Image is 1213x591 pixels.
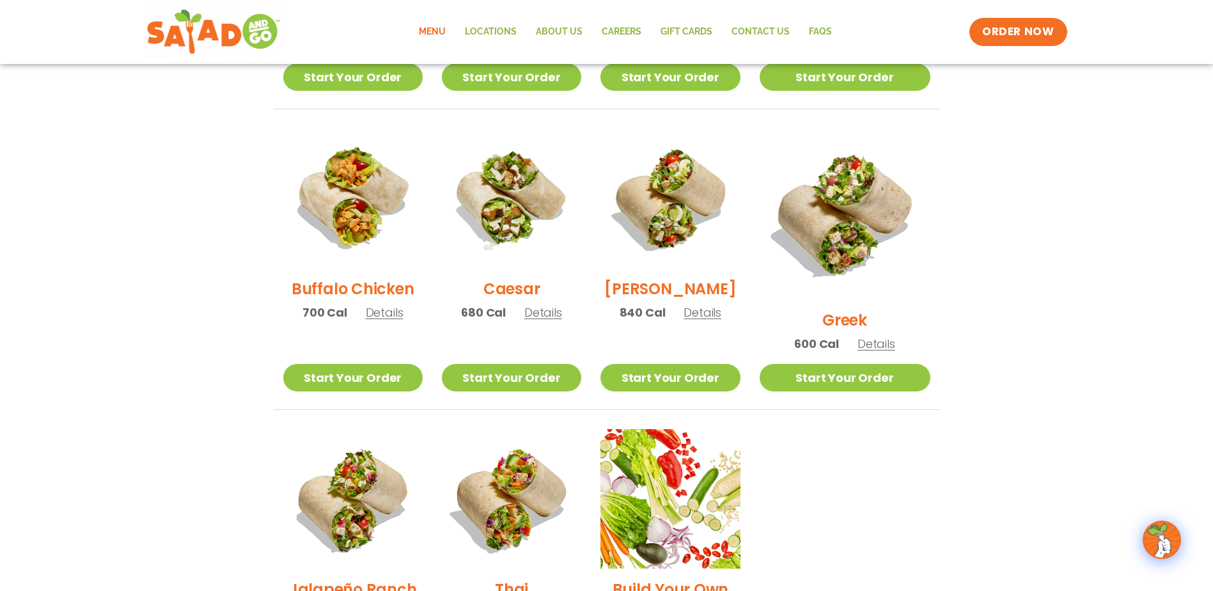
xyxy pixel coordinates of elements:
img: Product photo for Caesar Wrap [442,129,581,268]
span: Details [857,336,895,352]
a: Contact Us [722,17,799,47]
span: ORDER NOW [982,24,1054,40]
a: Careers [592,17,651,47]
nav: Menu [409,17,841,47]
img: Product photo for Greek Wrap [760,129,930,299]
h2: Buffalo Chicken [292,278,414,300]
span: Details [366,304,403,320]
h2: [PERSON_NAME] [604,278,736,300]
a: Start Your Order [442,63,581,91]
a: About Us [526,17,592,47]
a: Start Your Order [600,364,740,391]
a: FAQs [799,17,841,47]
span: 600 Cal [794,335,839,352]
a: Start Your Order [760,63,930,91]
span: 700 Cal [302,304,347,321]
img: Product photo for Build Your Own [600,429,740,569]
a: ORDER NOW [969,18,1067,46]
a: Start Your Order [600,63,740,91]
img: Product photo for Buffalo Chicken Wrap [283,129,423,268]
img: Product photo for Cobb Wrap [600,129,740,268]
a: Start Your Order [283,364,423,391]
img: Product photo for Thai Wrap [442,429,581,569]
h2: Greek [822,309,867,331]
img: Product photo for Jalapeño Ranch Wrap [283,429,423,569]
h2: Caesar [483,278,540,300]
a: Start Your Order [760,364,930,391]
span: Details [684,304,721,320]
a: Locations [455,17,526,47]
a: Start Your Order [442,364,581,391]
span: 840 Cal [620,304,666,321]
a: GIFT CARDS [651,17,722,47]
img: new-SAG-logo-768×292 [146,6,281,58]
span: 680 Cal [461,304,506,321]
span: Details [524,304,562,320]
img: wpChatIcon [1144,522,1180,558]
a: Start Your Order [283,63,423,91]
a: Menu [409,17,455,47]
